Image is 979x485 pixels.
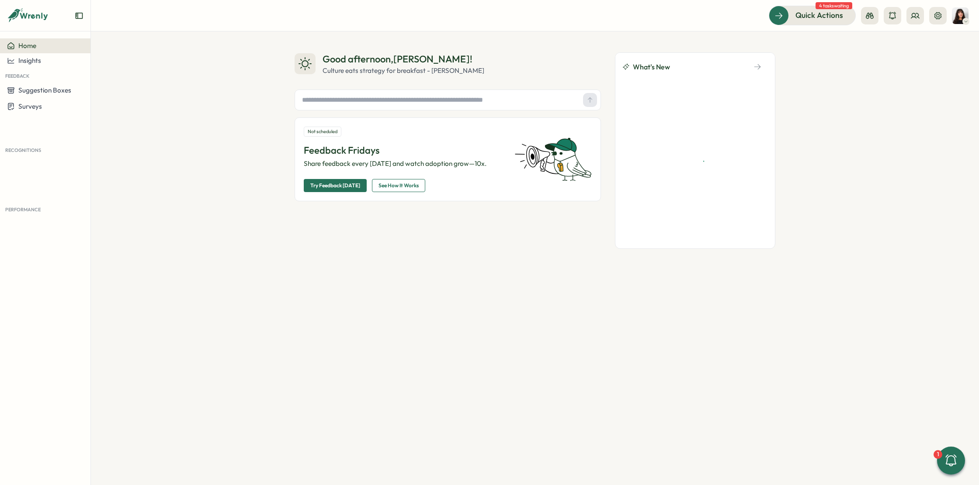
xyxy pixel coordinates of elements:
button: Try Feedback [DATE] [304,179,367,192]
span: Home [18,41,36,50]
div: Good afternoon , [PERSON_NAME] ! [323,52,484,66]
p: Feedback Fridays [304,144,504,157]
span: Quick Actions [795,10,843,21]
span: What's New [633,62,670,72]
button: See How It Works [372,179,425,192]
span: Insights [18,56,41,65]
button: Quick Actions [769,6,856,25]
span: Try Feedback [DATE] [310,179,360,192]
button: Expand sidebar [75,11,83,20]
div: Culture eats strategy for breakfast - [PERSON_NAME] [323,66,484,76]
div: 1 [934,450,942,459]
div: Not scheduled [304,127,341,137]
span: 4 tasks waiting [816,2,852,9]
span: Surveys [18,102,42,110]
img: Kelly Rosa [952,7,969,24]
button: 1 [937,447,965,475]
span: Suggestion Boxes [18,86,71,94]
span: See How It Works [378,179,419,192]
p: Share feedback every [DATE] and watch adoption grow—10x. [304,159,504,169]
